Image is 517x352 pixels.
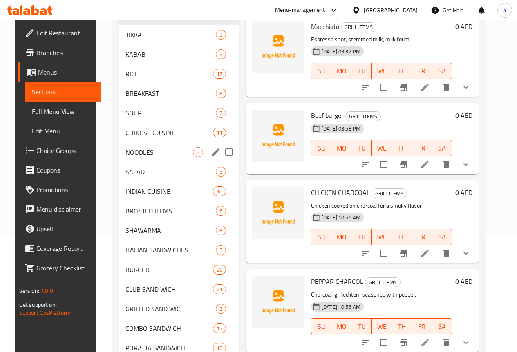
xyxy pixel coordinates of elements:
button: TH [392,318,412,334]
span: 7 [216,109,226,117]
div: items [213,186,226,196]
span: SA [435,142,449,154]
button: TH [392,140,412,156]
div: CHINESE CUISINE11 [119,123,239,142]
span: CLUB SAND WICH [125,284,213,294]
span: FR [415,231,429,243]
button: WE [372,140,392,156]
div: RICE17 [119,64,239,84]
p: Charcoal-grilled item seasoned with pepper. [311,290,452,300]
span: FR [415,65,429,77]
p: Chicken cooked on charcoal for a smoky flavor. [311,201,452,211]
button: show more [456,155,476,174]
span: 17 [213,325,226,332]
div: items [216,108,226,118]
div: items [213,323,226,333]
div: items [216,167,226,177]
button: Branch-specific-item [394,244,414,263]
span: RICE [125,69,213,79]
div: items [213,69,226,79]
span: 10 [213,188,226,195]
button: SU [311,140,331,156]
span: Edit Restaurant [36,28,95,38]
span: Select to update [375,334,392,351]
button: SA [432,229,452,245]
span: SA [435,231,449,243]
button: delete [436,77,456,97]
svg: Show Choices [461,159,471,169]
div: SOUP7 [119,103,239,123]
button: show more [456,244,476,263]
span: WE [375,142,388,154]
span: Upsell [36,224,95,234]
span: FR [415,321,429,332]
span: TU [355,321,368,332]
button: delete [436,244,456,263]
span: SA [435,321,449,332]
button: TU [351,318,372,334]
button: TU [351,140,372,156]
span: TH [395,231,409,243]
span: Get support on: [19,299,57,310]
span: Select to update [375,156,392,173]
div: BREAKFAST8 [119,84,239,103]
span: Branches [36,48,95,58]
div: TIKKA [125,30,216,40]
span: TH [395,65,409,77]
div: items [216,304,226,314]
span: 8 [216,90,226,97]
span: Select to update [375,79,392,96]
div: KABAB [125,49,216,59]
span: 5 [216,168,226,176]
span: GRILLED SAND WICH [125,304,216,314]
span: SU [315,65,328,77]
button: SA [432,63,452,79]
span: Version: [19,286,39,296]
h6: 0 AED [455,21,472,32]
button: SU [311,63,331,79]
div: BROSTED ITEMS6 [119,201,239,221]
a: Full Menu View [25,102,101,121]
span: SA [435,65,449,77]
button: FR [412,229,432,245]
div: GRILL ITEMS [341,22,376,32]
span: ITALIAN SANDWICHES [125,245,216,255]
a: Edit menu item [420,338,430,348]
span: 3 [216,31,226,39]
a: Promotions [18,180,101,199]
span: 6 [216,207,226,215]
span: TU [355,65,368,77]
button: SA [432,140,452,156]
button: edit [210,146,222,158]
button: sort-choices [356,244,375,263]
a: Coverage Report [18,239,101,258]
span: 5 [193,148,203,156]
span: Full Menu View [32,106,95,116]
div: items [216,226,226,235]
span: CHINESE CUISINE [125,128,213,137]
button: delete [436,155,456,174]
span: BREAKFAST [125,89,216,98]
span: GRILL ITEMS [365,278,400,287]
div: BURGER28 [119,260,239,279]
a: Edit Restaurant [18,23,101,43]
span: INDIAN CUISINE [125,186,213,196]
button: Branch-specific-item [394,77,414,97]
span: MO [335,65,348,77]
img: Beef burger [252,110,304,162]
div: GRILLED SAND WICH3 [119,299,239,319]
div: INDIAN CUISINE10 [119,182,239,201]
span: SALAD [125,167,216,177]
span: a [503,6,506,15]
span: SHAWARMA [125,226,216,235]
button: FR [412,63,432,79]
span: Menus [38,67,95,77]
span: MO [335,231,348,243]
button: TU [351,63,372,79]
button: SU [311,229,331,245]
